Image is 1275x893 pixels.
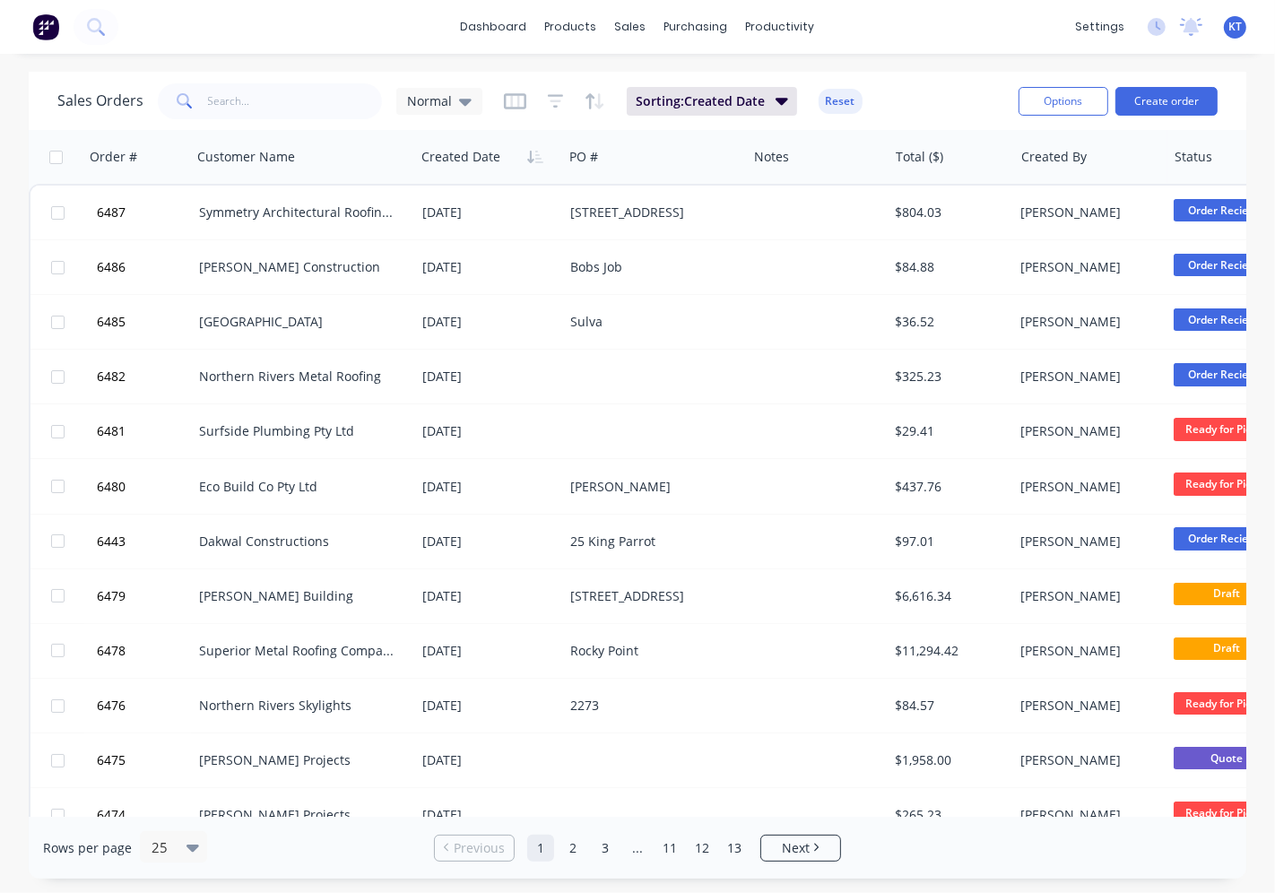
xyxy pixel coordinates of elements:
[570,204,732,221] div: [STREET_ADDRESS]
[570,642,732,660] div: Rocky Point
[422,368,556,386] div: [DATE]
[97,806,126,824] span: 6474
[1175,148,1212,166] div: Status
[97,697,126,715] span: 6476
[91,295,199,349] button: 6485
[570,587,732,605] div: [STREET_ADDRESS]
[91,404,199,458] button: 6481
[199,533,397,551] div: Dakwal Constructions
[570,478,732,496] div: [PERSON_NAME]
[896,422,1001,440] div: $29.41
[896,533,1001,551] div: $97.01
[896,587,1001,605] div: $6,616.34
[896,806,1001,824] div: $265.23
[896,258,1001,276] div: $84.88
[422,642,556,660] div: [DATE]
[1019,87,1108,116] button: Options
[570,697,732,715] div: 2273
[1020,697,1152,715] div: [PERSON_NAME]
[422,258,556,276] div: [DATE]
[1020,313,1152,331] div: [PERSON_NAME]
[896,148,943,166] div: Total ($)
[32,13,59,40] img: Factory
[896,204,1001,221] div: $804.03
[737,13,824,40] div: productivity
[199,258,397,276] div: [PERSON_NAME] Construction
[199,587,397,605] div: [PERSON_NAME] Building
[57,92,143,109] h1: Sales Orders
[1020,204,1152,221] div: [PERSON_NAME]
[761,839,840,857] a: Next page
[91,788,199,842] button: 6474
[199,806,397,824] div: [PERSON_NAME] Projects
[570,313,732,331] div: Sulva
[97,751,126,769] span: 6475
[1020,422,1152,440] div: [PERSON_NAME]
[422,204,556,221] div: [DATE]
[592,835,619,862] a: Page 3
[452,13,536,40] a: dashboard
[1020,258,1152,276] div: [PERSON_NAME]
[655,13,737,40] div: purchasing
[91,240,199,294] button: 6486
[422,478,556,496] div: [DATE]
[527,835,554,862] a: Page 1 is your current page
[97,368,126,386] span: 6482
[97,587,126,605] span: 6479
[91,569,199,623] button: 6479
[208,83,383,119] input: Search...
[91,515,199,568] button: 6443
[1228,19,1242,35] span: KT
[896,697,1001,715] div: $84.57
[559,835,586,862] a: Page 2
[197,148,295,166] div: Customer Name
[422,533,556,551] div: [DATE]
[199,368,397,386] div: Northern Rivers Metal Roofing
[91,624,199,678] button: 6478
[1020,533,1152,551] div: [PERSON_NAME]
[97,258,126,276] span: 6486
[819,89,863,114] button: Reset
[896,478,1001,496] div: $437.76
[91,460,199,514] button: 6480
[97,204,126,221] span: 6487
[422,806,556,824] div: [DATE]
[422,587,556,605] div: [DATE]
[754,148,789,166] div: Notes
[627,87,797,116] button: Sorting:Created Date
[636,92,765,110] span: Sorting: Created Date
[199,204,397,221] div: Symmetry Architectural Roofing Pty Ltd
[570,533,732,551] div: 25 King Parrot
[1020,478,1152,496] div: [PERSON_NAME]
[606,13,655,40] div: sales
[624,835,651,862] a: Jump forward
[896,751,1001,769] div: $1,958.00
[199,751,397,769] div: [PERSON_NAME] Projects
[689,835,716,862] a: Page 12
[454,839,505,857] span: Previous
[435,839,514,857] a: Previous page
[570,258,732,276] div: Bobs Job
[422,422,556,440] div: [DATE]
[199,642,397,660] div: Superior Metal Roofing Company Pty Ltd
[97,478,126,496] span: 6480
[896,313,1001,331] div: $36.52
[90,148,137,166] div: Order #
[422,751,556,769] div: [DATE]
[1115,87,1218,116] button: Create order
[91,186,199,239] button: 6487
[1020,587,1152,605] div: [PERSON_NAME]
[1066,13,1133,40] div: settings
[1020,642,1152,660] div: [PERSON_NAME]
[97,313,126,331] span: 6485
[97,642,126,660] span: 6478
[407,91,452,110] span: Normal
[1021,148,1087,166] div: Created By
[97,422,126,440] span: 6481
[421,148,500,166] div: Created Date
[896,642,1001,660] div: $11,294.42
[199,313,397,331] div: [GEOGRAPHIC_DATA]
[896,368,1001,386] div: $325.23
[199,422,397,440] div: Surfside Plumbing Pty Ltd
[656,835,683,862] a: Page 11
